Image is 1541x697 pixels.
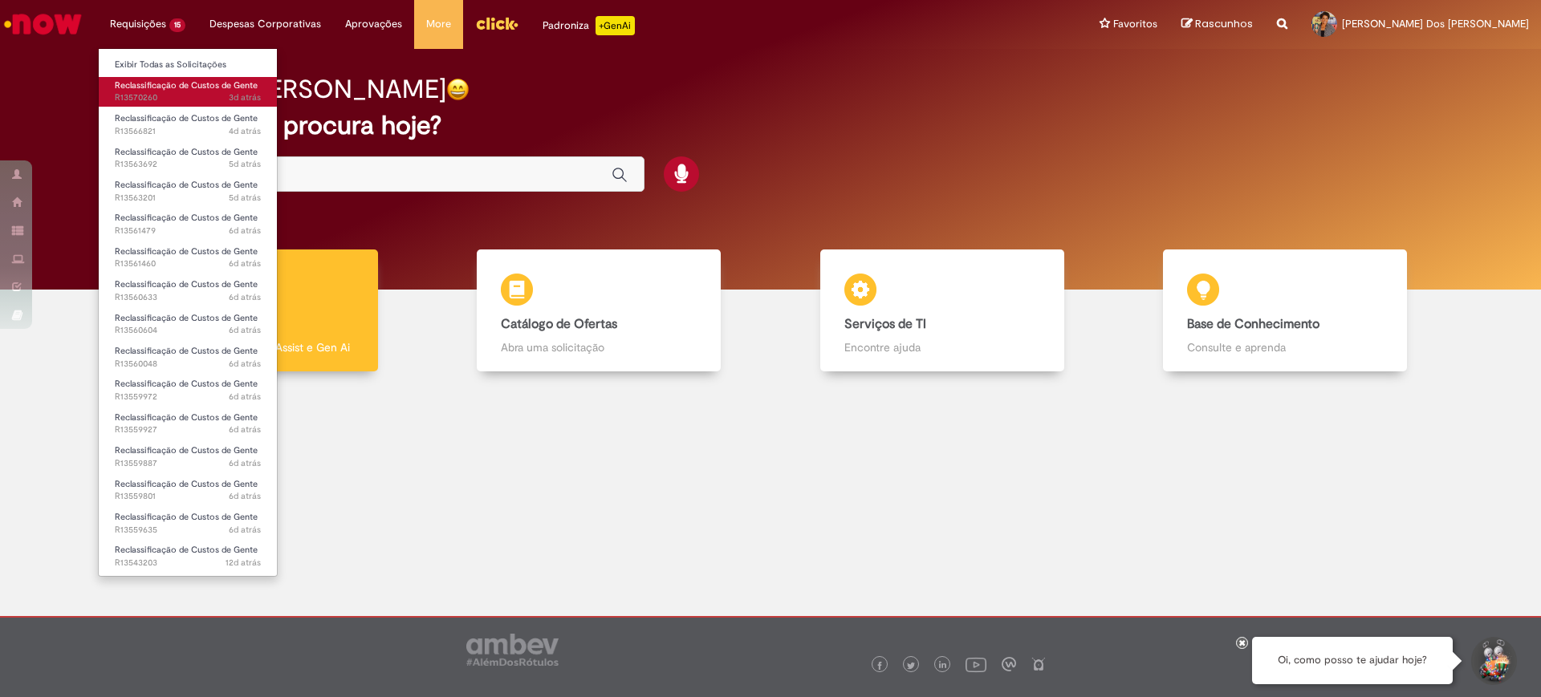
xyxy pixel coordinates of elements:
a: Aberto R13560633 : Reclassificação de Custos de Gente [99,276,277,306]
time: 26/09/2025 11:51:37 [229,91,261,103]
img: ServiceNow [2,8,84,40]
span: 6d atrás [229,524,261,536]
img: logo_footer_workplace.png [1002,657,1016,671]
a: Aberto R13559887 : Reclassificação de Custos de Gente [99,442,277,472]
a: Aberto R13561479 : Reclassificação de Custos de Gente [99,209,277,239]
span: R13559972 [115,391,261,403]
time: 24/09/2025 08:22:12 [229,257,261,269]
img: logo_footer_naosei.png [1031,657,1046,671]
span: Rascunhos [1195,16,1253,31]
time: 23/09/2025 15:50:01 [229,391,261,403]
span: 5d atrás [229,192,261,204]
span: R13563201 [115,192,261,205]
p: Encontre ajuda [844,339,1040,355]
time: 23/09/2025 15:44:01 [229,423,261,436]
span: 6d atrás [229,391,261,403]
img: logo_footer_youtube.png [966,654,986,675]
time: 17/09/2025 11:39:40 [226,557,261,569]
time: 24/09/2025 15:37:23 [229,158,261,170]
span: 6d atrás [229,358,261,370]
a: Aberto R13566821 : Reclassificação de Custos de Gente [99,110,277,140]
span: Despesas Corporativas [209,16,321,32]
a: Aberto R13559635 : Reclassificação de Custos de Gente [99,509,277,538]
span: Reclassificação de Custos de Gente [115,79,258,91]
a: Serviços de TI Encontre ajuda [770,249,1114,372]
span: 4d atrás [229,125,261,137]
time: 24/09/2025 08:26:55 [229,225,261,237]
span: Favoritos [1113,16,1157,32]
span: Reclassificação de Custos de Gente [115,146,258,158]
a: Base de Conhecimento Consulte e aprenda [1114,249,1458,372]
time: 24/09/2025 14:15:24 [229,192,261,204]
span: Reclassificação de Custos de Gente [115,345,258,357]
span: Reclassificação de Custos de Gente [115,544,258,556]
a: Rascunhos [1181,17,1253,32]
a: Aberto R13543203 : Reclassificação de Custos de Gente [99,541,277,571]
time: 23/09/2025 17:21:19 [229,324,261,336]
span: Reclassificação de Custos de Gente [115,378,258,390]
span: R13561460 [115,257,261,270]
p: +GenAi [596,16,635,35]
img: logo_footer_facebook.png [876,662,884,670]
span: Reclassificação de Custos de Gente [115,312,258,324]
a: Aberto R13559972 : Reclassificação de Custos de Gente [99,375,277,405]
span: R13543203 [115,557,261,569]
p: Abra uma solicitação [501,339,697,355]
a: Aberto R13561460 : Reclassificação de Custos de Gente [99,243,277,273]
span: R13559887 [115,457,261,470]
time: 23/09/2025 15:28:58 [229,490,261,502]
a: Aberto R13563692 : Reclassificação de Custos de Gente [99,144,277,173]
time: 25/09/2025 14:13:04 [229,125,261,137]
time: 23/09/2025 15:39:40 [229,457,261,469]
span: 6d atrás [229,257,261,269]
span: 15 [169,18,185,32]
img: happy-face.png [446,78,470,101]
a: Aberto R13560604 : Reclassificação de Custos de Gente [99,310,277,339]
span: R13561479 [115,225,261,237]
span: More [426,16,451,32]
span: R13559635 [115,524,261,537]
span: R13560048 [115,358,261,371]
span: R13566821 [115,125,261,138]
a: Tirar dúvidas Tirar dúvidas com Lupi Assist e Gen Ai [84,249,428,372]
span: Aprovações [345,16,402,32]
img: click_logo_yellow_360x200.png [475,11,518,35]
span: 6d atrás [229,225,261,237]
span: Reclassificação de Custos de Gente [115,179,258,191]
span: R13560633 [115,291,261,304]
span: 6d atrás [229,324,261,336]
div: Padroniza [543,16,635,35]
span: 6d atrás [229,423,261,436]
span: Requisições [110,16,166,32]
span: R13559927 [115,423,261,436]
time: 23/09/2025 17:26:29 [229,291,261,303]
span: Reclassificação de Custos de Gente [115,478,258,490]
p: Consulte e aprenda [1187,339,1383,355]
a: Aberto R13559927 : Reclassificação de Custos de Gente [99,409,277,439]
a: Aberto R13563201 : Reclassificação de Custos de Gente [99,176,277,206]
span: Reclassificação de Custos de Gente [115,411,258,423]
span: Reclassificação de Custos de Gente [115,212,258,224]
span: R13559801 [115,490,261,503]
span: [PERSON_NAME] Dos [PERSON_NAME] [1342,17,1529,30]
time: 23/09/2025 15:09:09 [229,524,261,536]
span: 12d atrás [226,557,261,569]
span: R13570260 [115,91,261,104]
a: Aberto R13559801 : Reclassificação de Custos de Gente [99,476,277,505]
h2: O que você procura hoje? [139,111,1403,140]
span: R13563692 [115,158,261,171]
img: logo_footer_linkedin.png [939,661,947,671]
span: 3d atrás [229,91,261,103]
ul: Requisições [98,48,278,577]
span: Reclassificação de Custos de Gente [115,511,258,523]
h2: Bom dia, [PERSON_NAME] [139,75,446,103]
span: Reclassificação de Custos de Gente [115,245,258,257]
span: 6d atrás [229,291,261,303]
span: Reclassificação de Custos de Gente [115,278,258,290]
span: Reclassificação de Custos de Gente [115,444,258,456]
span: R13560604 [115,324,261,337]
a: Aberto R13570260 : Reclassificação de Custos de Gente [99,77,277,107]
a: Catálogo de Ofertas Abra uma solicitação [428,249,771,372]
b: Base de Conhecimento [1187,316,1319,332]
time: 23/09/2025 16:00:10 [229,358,261,370]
